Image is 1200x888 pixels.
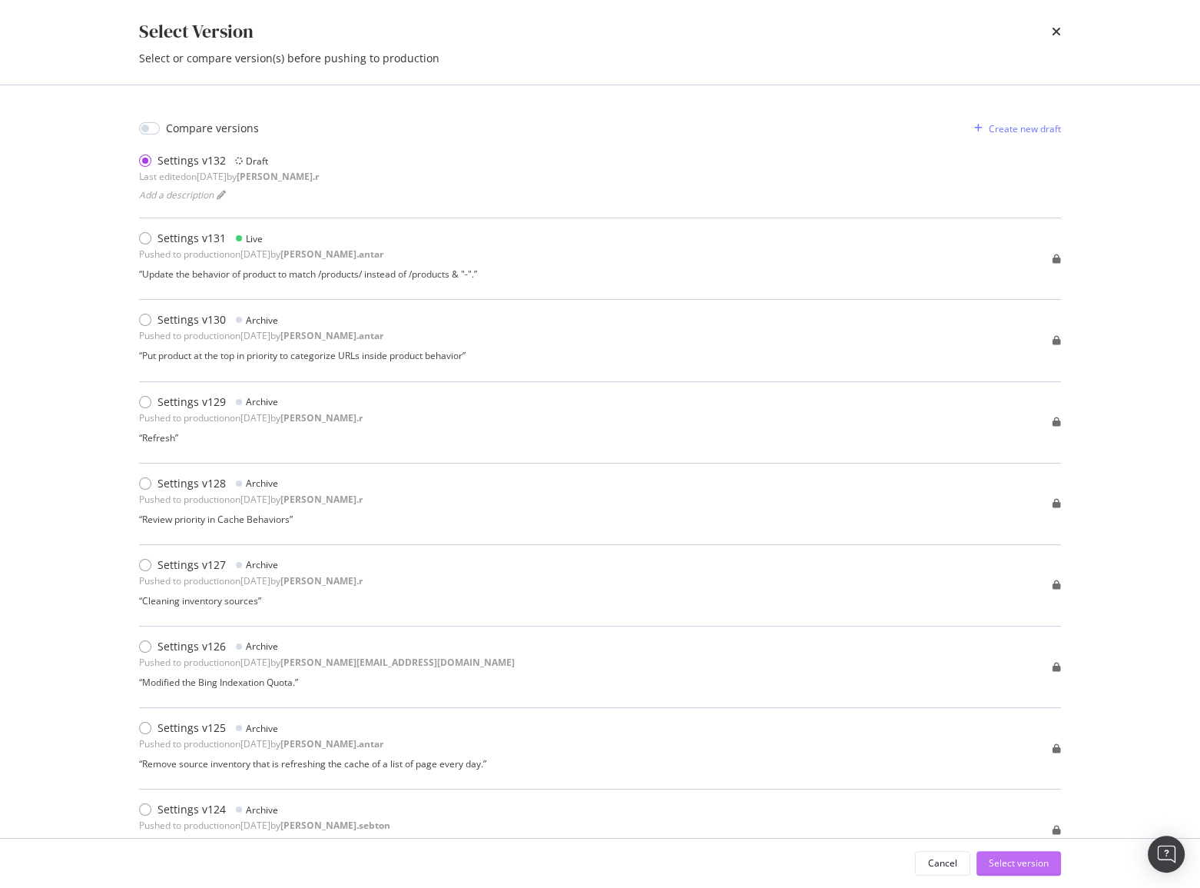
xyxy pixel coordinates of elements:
b: [PERSON_NAME].r [280,411,363,424]
div: times [1052,18,1061,45]
div: Compare versions [166,121,259,136]
b: [PERSON_NAME].r [280,574,363,587]
b: [PERSON_NAME].r [237,170,319,183]
button: Cancel [915,851,970,876]
div: Pushed to production on [DATE] by [139,656,515,669]
div: Archive [246,477,278,490]
div: Pushed to production on [DATE] by [139,819,390,832]
b: [PERSON_NAME].antar [280,329,383,342]
button: Create new draft [968,116,1061,141]
div: Pushed to production on [DATE] by [139,737,383,750]
div: Settings v127 [157,557,226,573]
div: Pushed to production on [DATE] by [139,329,383,342]
div: Pushed to production on [DATE] by [139,493,363,506]
div: “ Modified the Bing Indexation Quota. ” [139,676,515,689]
div: Settings v124 [157,802,226,817]
div: Settings v125 [157,720,226,736]
div: Pushed to production on [DATE] by [139,411,363,424]
b: [PERSON_NAME].r [280,493,363,506]
span: Add a description [139,188,214,201]
div: Draft [246,155,268,168]
b: [PERSON_NAME].sebton [280,819,390,832]
div: Pushed to production on [DATE] by [139,574,363,587]
div: “ Put product at the top in priority to categorize URLs inside product behavior ” [139,349,466,362]
div: Settings v126 [157,639,226,654]
div: “ Refresh ” [139,431,363,444]
div: Archive [246,640,278,653]
b: [PERSON_NAME][EMAIL_ADDRESS][DOMAIN_NAME] [280,656,515,669]
div: Archive [246,558,278,571]
button: Select version [976,851,1061,876]
div: Select Version [139,18,254,45]
b: [PERSON_NAME].antar [280,737,383,750]
div: Live [246,232,263,245]
div: Open Intercom Messenger [1148,836,1185,873]
div: “ Review priority in Cache Behaviors ” [139,513,363,526]
b: [PERSON_NAME].antar [280,248,383,261]
div: Settings v130 [157,312,226,328]
div: Archive [246,803,278,816]
div: Archive [246,722,278,735]
div: Settings v128 [157,476,226,491]
div: Create new draft [989,122,1061,135]
div: Last edited on [DATE] by [139,170,319,183]
div: Select version [989,856,1049,870]
div: Archive [246,395,278,408]
div: Settings v129 [157,394,226,410]
div: Select or compare version(s) before pushing to production [139,51,1061,66]
div: “ Cleaning inventory sources ” [139,594,363,607]
div: “ Update the behavior of product to match /products/ instead of /products & "-". ” [139,268,477,281]
div: Archive [246,314,278,327]
div: Pushed to production on [DATE] by [139,248,383,261]
div: Cancel [928,856,957,870]
div: “ Remove source inventory that is refreshing the cache of a list of page every day. ” [139,757,486,770]
div: Settings v131 [157,231,226,246]
div: Settings v132 [157,153,226,168]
